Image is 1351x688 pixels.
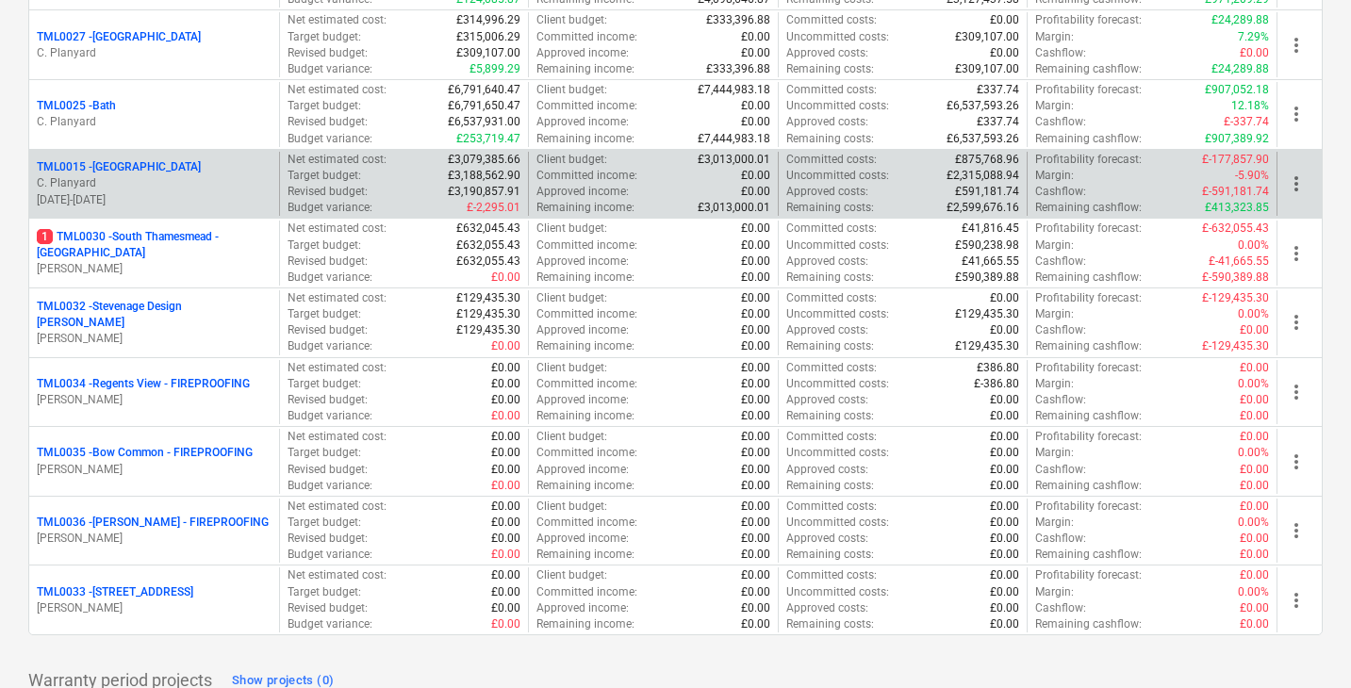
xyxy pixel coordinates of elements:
p: £0.00 [1240,499,1269,515]
p: £0.00 [741,499,770,515]
p: Approved costs : [786,184,868,200]
p: £6,791,650.47 [448,98,520,114]
div: TML0015 -[GEOGRAPHIC_DATA]C. Planyard[DATE]-[DATE] [37,159,272,207]
p: £314,996.29 [456,12,520,28]
p: Target budget : [288,29,361,45]
p: Client budget : [536,499,607,515]
p: £7,444,983.18 [698,82,770,98]
p: £129,435.30 [456,306,520,322]
p: Committed income : [536,238,637,254]
p: Client budget : [536,290,607,306]
p: Committed income : [536,306,637,322]
p: Net estimated cost : [288,152,387,168]
p: £0.00 [741,392,770,408]
p: Remaining income : [536,61,634,77]
p: £253,719.47 [456,131,520,147]
p: Cashflow : [1035,114,1086,130]
p: Remaining cashflow : [1035,547,1142,563]
p: Budget variance : [288,338,372,354]
p: £-177,857.90 [1202,152,1269,168]
p: Net estimated cost : [288,290,387,306]
p: Profitability forecast : [1035,360,1142,376]
p: £0.00 [1240,478,1269,494]
p: £632,055.43 [456,254,520,270]
p: TML0032 - Stevenage Design [PERSON_NAME] [37,299,272,331]
p: £2,315,088.94 [947,168,1019,184]
p: £0.00 [1240,429,1269,445]
p: Net estimated cost : [288,429,387,445]
p: C. Planyard [37,45,272,61]
p: [PERSON_NAME] [37,462,272,478]
p: Approved costs : [786,462,868,478]
p: Client budget : [536,82,607,98]
p: Remaining income : [536,478,634,494]
p: £129,435.30 [955,306,1019,322]
p: £2,599,676.16 [947,200,1019,216]
p: C. Planyard [37,175,272,191]
p: Cashflow : [1035,531,1086,547]
span: more_vert [1285,34,1308,57]
p: £0.00 [990,290,1019,306]
p: £0.00 [741,360,770,376]
p: £0.00 [741,114,770,130]
p: £0.00 [1240,322,1269,338]
p: £0.00 [990,45,1019,61]
p: £0.00 [990,547,1019,563]
p: £3,013,000.01 [698,152,770,168]
p: £0.00 [741,45,770,61]
p: £0.00 [741,29,770,45]
p: Target budget : [288,306,361,322]
div: 1TML0030 -South Thamesmead - [GEOGRAPHIC_DATA][PERSON_NAME] [37,229,272,277]
p: £0.00 [741,445,770,461]
p: Client budget : [536,152,607,168]
p: Profitability forecast : [1035,82,1142,98]
div: TML0036 -[PERSON_NAME] - FIREPROOFING[PERSON_NAME] [37,515,272,547]
p: Committed income : [536,98,637,114]
p: £0.00 [990,445,1019,461]
p: TML0034 - Regents View - FIREPROOFING [37,376,250,392]
p: £0.00 [1240,392,1269,408]
p: Margin : [1035,168,1074,184]
span: more_vert [1285,103,1308,125]
p: Budget variance : [288,131,372,147]
p: £0.00 [491,531,520,547]
p: Remaining costs : [786,61,874,77]
p: £0.00 [990,429,1019,445]
div: TML0025 -BathC. Planyard [37,98,272,130]
p: Committed costs : [786,152,877,168]
p: TML0033 - [STREET_ADDRESS] [37,584,193,600]
p: Target budget : [288,238,361,254]
p: Approved income : [536,392,629,408]
p: £0.00 [741,270,770,286]
div: TML0032 -Stevenage Design [PERSON_NAME][PERSON_NAME] [37,299,272,347]
p: £0.00 [741,290,770,306]
span: more_vert [1285,519,1308,542]
p: Revised budget : [288,254,368,270]
p: £0.00 [990,322,1019,338]
p: Uncommitted costs : [786,168,889,184]
p: TML0015 - [GEOGRAPHIC_DATA] [37,159,201,175]
p: £0.00 [1240,45,1269,61]
p: £-129,435.30 [1202,338,1269,354]
p: Committed income : [536,445,637,461]
p: Committed costs : [786,429,877,445]
p: Committed costs : [786,82,877,98]
p: £41,816.45 [962,221,1019,237]
p: Approved income : [536,462,629,478]
p: Approved income : [536,531,629,547]
p: £0.00 [1240,531,1269,547]
p: £-41,665.55 [1209,254,1269,270]
p: Cashflow : [1035,45,1086,61]
div: TML0027 -[GEOGRAPHIC_DATA]C. Planyard [37,29,272,61]
p: Margin : [1035,238,1074,254]
p: £24,289.88 [1211,12,1269,28]
p: £129,435.30 [456,290,520,306]
p: £0.00 [491,462,520,478]
p: Remaining cashflow : [1035,338,1142,354]
p: £6,537,593.26 [947,131,1019,147]
p: £0.00 [741,98,770,114]
p: £-632,055.43 [1202,221,1269,237]
p: £413,323.85 [1205,200,1269,216]
p: Profitability forecast : [1035,221,1142,237]
p: Uncommitted costs : [786,515,889,531]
